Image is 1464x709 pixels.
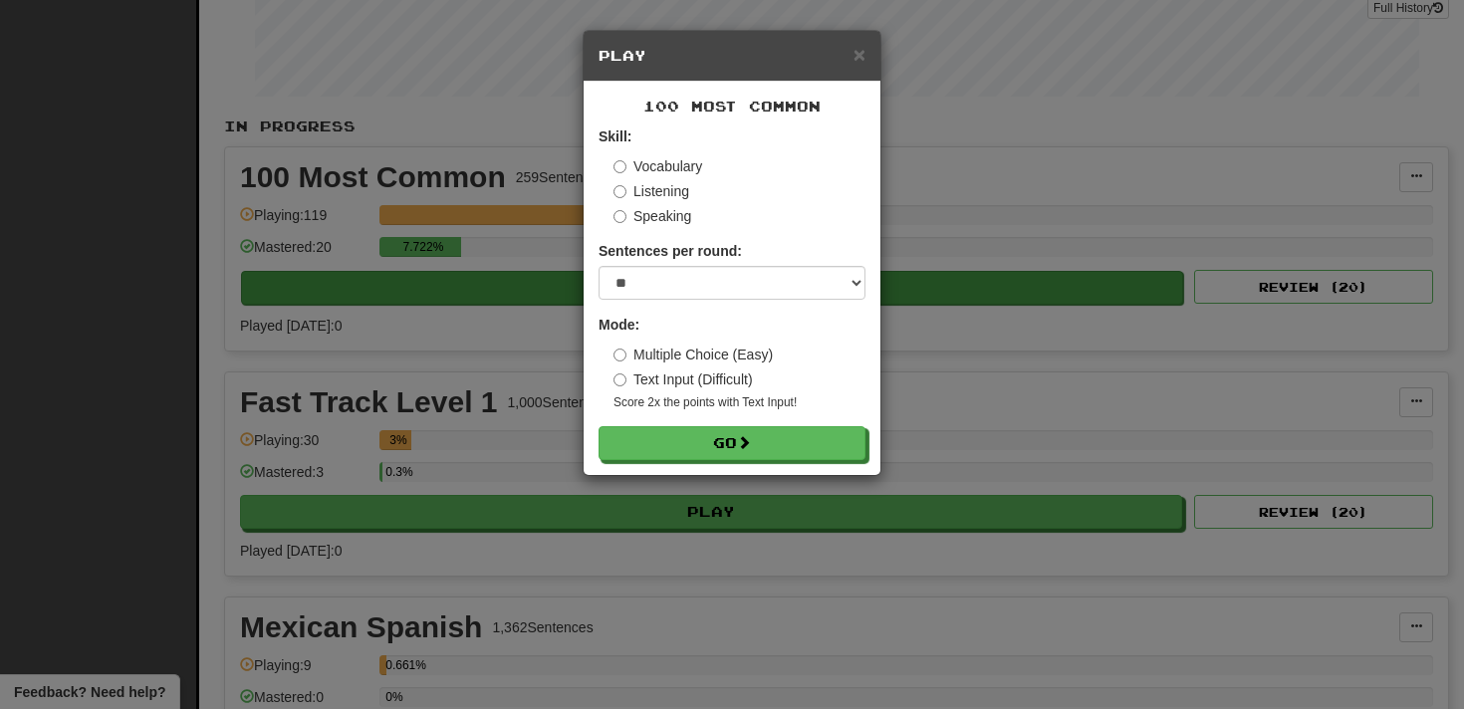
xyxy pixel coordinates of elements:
[613,349,626,361] input: Multiple Choice (Easy)
[613,394,865,411] small: Score 2x the points with Text Input !
[854,44,865,65] button: Close
[613,210,626,223] input: Speaking
[613,160,626,173] input: Vocabulary
[613,156,702,176] label: Vocabulary
[599,426,865,460] button: Go
[613,185,626,198] input: Listening
[854,43,865,66] span: ×
[643,98,821,115] span: 100 Most Common
[599,128,631,144] strong: Skill:
[599,241,742,261] label: Sentences per round:
[613,369,753,389] label: Text Input (Difficult)
[613,373,626,386] input: Text Input (Difficult)
[613,181,689,201] label: Listening
[613,206,691,226] label: Speaking
[599,317,639,333] strong: Mode:
[599,46,865,66] h5: Play
[613,345,773,364] label: Multiple Choice (Easy)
